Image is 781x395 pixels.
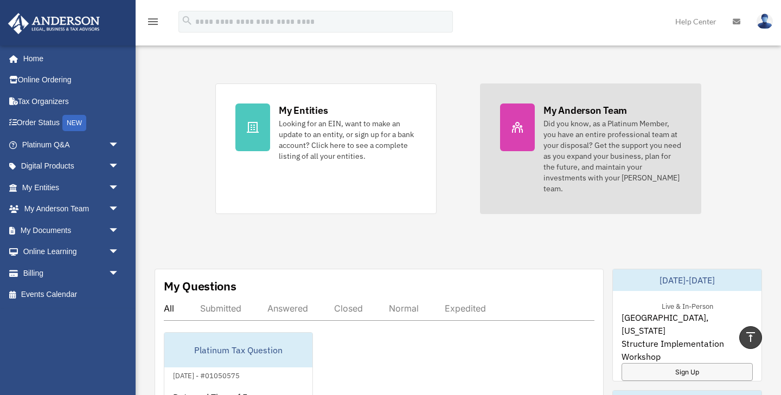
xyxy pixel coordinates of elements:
[8,219,136,241] a: My Documentsarrow_drop_down
[164,278,236,294] div: My Questions
[108,219,130,242] span: arrow_drop_down
[5,13,103,34] img: Anderson Advisors Platinum Portal
[267,303,308,314] div: Answered
[164,303,174,314] div: All
[543,103,627,117] div: My Anderson Team
[8,177,136,198] a: My Entitiesarrow_drop_down
[146,19,159,28] a: menu
[215,83,437,214] a: My Entities Looking for an EIN, want to make an update to an entity, or sign up for a bank accoun...
[108,262,130,284] span: arrow_drop_down
[445,303,486,314] div: Expedited
[279,118,417,161] div: Looking for an EIN, want to make an update to an entity, or sign up for a bank account? Click her...
[108,134,130,156] span: arrow_drop_down
[8,262,136,284] a: Billingarrow_drop_down
[108,156,130,178] span: arrow_drop_down
[146,15,159,28] i: menu
[334,303,363,314] div: Closed
[622,337,753,363] span: Structure Implementation Workshop
[62,115,86,131] div: NEW
[744,331,757,344] i: vertical_align_top
[200,303,241,314] div: Submitted
[739,326,762,349] a: vertical_align_top
[164,333,312,367] div: Platinum Tax Question
[8,112,136,134] a: Order StatusNEW
[389,303,419,314] div: Normal
[8,241,136,263] a: Online Learningarrow_drop_down
[8,284,136,306] a: Events Calendar
[164,369,248,380] div: [DATE] - #01050575
[8,198,136,220] a: My Anderson Teamarrow_drop_down
[480,83,701,214] a: My Anderson Team Did you know, as a Platinum Member, you have an entire professional team at your...
[108,177,130,199] span: arrow_drop_down
[543,118,681,194] div: Did you know, as a Platinum Member, you have an entire professional team at your disposal? Get th...
[622,311,753,337] span: [GEOGRAPHIC_DATA], [US_STATE]
[181,15,193,27] i: search
[108,198,130,221] span: arrow_drop_down
[653,300,722,311] div: Live & In-Person
[8,90,136,112] a: Tax Organizers
[8,156,136,177] a: Digital Productsarrow_drop_down
[8,48,130,69] a: Home
[108,241,130,263] span: arrow_drop_down
[757,14,773,29] img: User Pic
[622,363,753,381] a: Sign Up
[613,269,761,291] div: [DATE]-[DATE]
[279,103,328,117] div: My Entities
[8,69,136,91] a: Online Ordering
[8,134,136,156] a: Platinum Q&Aarrow_drop_down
